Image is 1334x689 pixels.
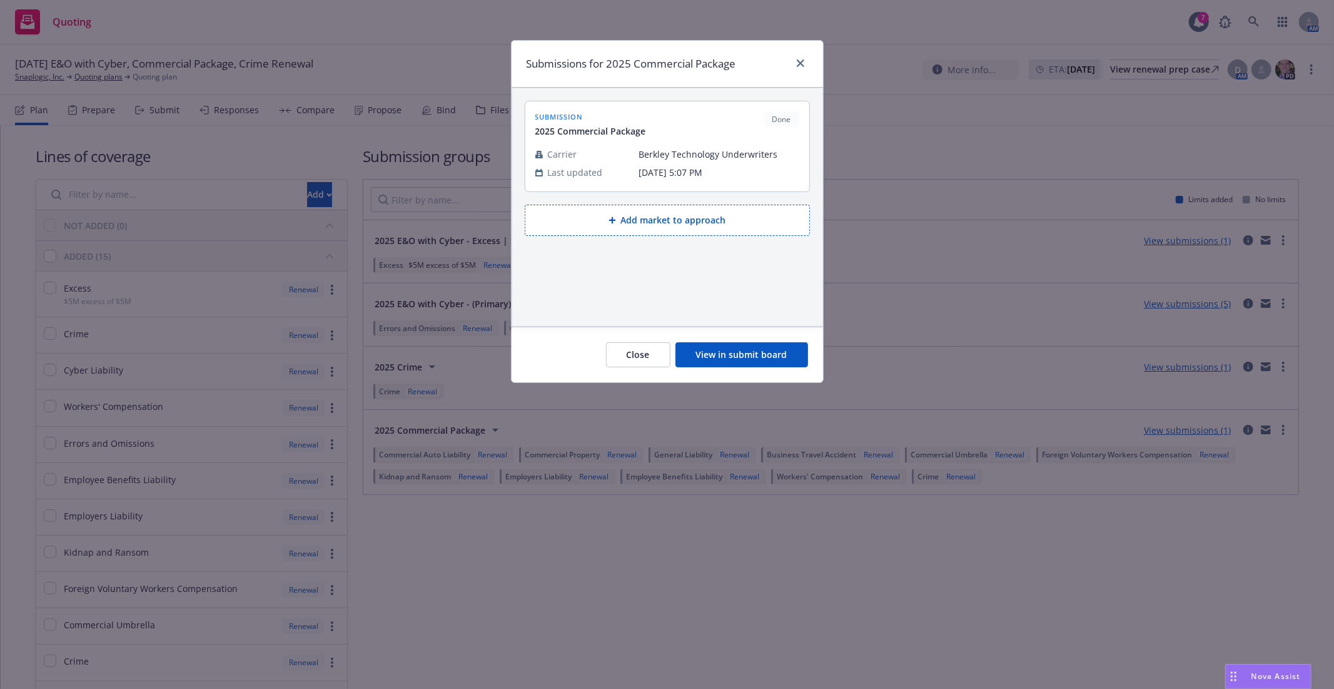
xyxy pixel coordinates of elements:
span: Nova Assist [1251,671,1301,681]
span: [DATE] 5:07 PM [639,166,799,179]
div: Drag to move [1226,665,1241,688]
span: Carrier [548,148,577,161]
a: close [793,56,808,71]
button: Nova Assist [1225,664,1311,689]
span: Berkley Technology Underwriters [639,148,799,161]
span: Last updated [548,166,603,179]
button: Add market to approach [525,205,810,236]
span: 2025 Commercial Package [535,125,646,138]
button: View in submit board [675,342,808,367]
span: submission [535,111,646,122]
span: Done [769,114,794,125]
button: Close [606,342,670,367]
h1: Submissions for 2025 Commercial Package [527,56,736,72]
